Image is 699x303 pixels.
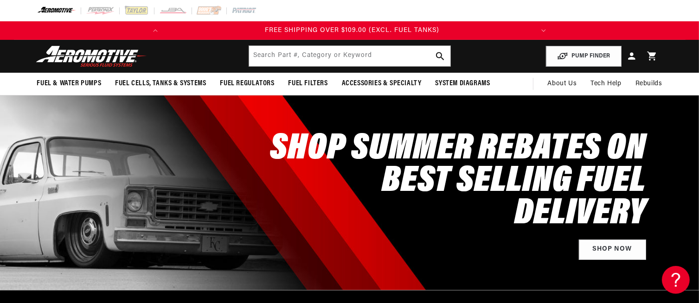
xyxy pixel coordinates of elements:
[289,79,328,88] span: Fuel Filters
[167,25,537,36] div: 2 of 2
[115,79,206,88] span: Fuel Cells, Tanks & Systems
[635,79,662,89] span: Rebuilds
[220,79,275,88] span: Fuel Regulators
[14,21,686,40] slideshow-component: Translation missing: en.sections.announcements.announcement_bar
[146,21,165,40] button: Translation missing: en.sections.announcements.previous_announcement
[33,45,149,67] img: Aeromotive
[547,80,577,87] span: About Us
[167,25,537,36] div: Announcement
[546,46,622,67] button: PUMP FINDER
[430,46,450,66] button: search button
[335,73,429,95] summary: Accessories & Specialty
[584,73,628,95] summary: Tech Help
[436,79,490,88] span: System Diagrams
[282,73,335,95] summary: Fuel Filters
[265,27,440,34] span: FREE SHIPPING OVER $109.00 (EXCL. FUEL TANKS)
[579,240,646,260] a: Shop Now
[628,73,669,95] summary: Rebuilds
[108,73,213,95] summary: Fuel Cells, Tanks & Systems
[250,133,646,230] h2: SHOP SUMMER REBATES ON BEST SELLING FUEL DELIVERY
[37,79,102,88] span: Fuel & Water Pumps
[213,73,282,95] summary: Fuel Regulators
[540,73,584,95] a: About Us
[342,79,422,88] span: Accessories & Specialty
[30,73,109,95] summary: Fuel & Water Pumps
[249,46,450,66] input: Search by Part Number, Category or Keyword
[534,21,553,40] button: Translation missing: en.sections.announcements.next_announcement
[429,73,497,95] summary: System Diagrams
[590,79,621,89] span: Tech Help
